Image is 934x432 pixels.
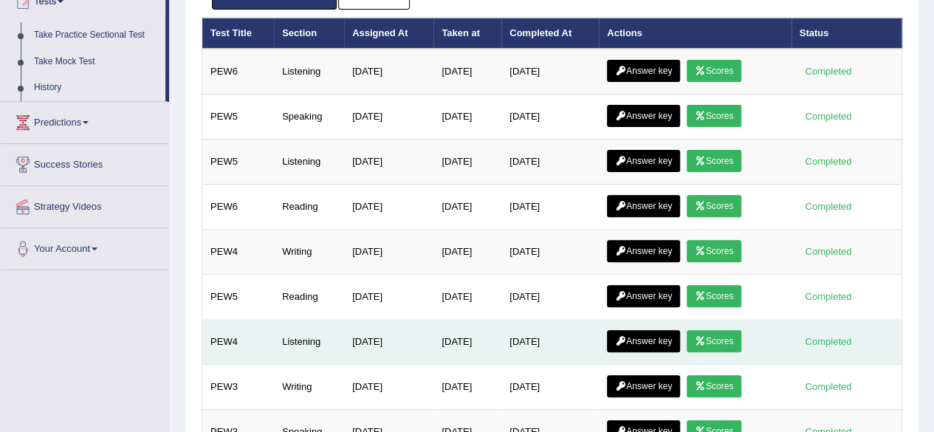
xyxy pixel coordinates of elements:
a: Scores [687,375,741,397]
td: PEW5 [202,275,275,320]
a: Predictions [1,102,169,139]
th: Section [274,18,344,49]
td: PEW4 [202,320,275,365]
td: [DATE] [433,320,501,365]
th: Completed At [501,18,599,49]
td: [DATE] [344,230,433,275]
td: [DATE] [433,230,501,275]
div: Completed [800,109,857,124]
th: Status [792,18,902,49]
td: Reading [274,275,344,320]
a: Take Practice Sectional Test [27,22,165,49]
td: [DATE] [433,49,501,95]
a: Answer key [607,330,680,352]
td: [DATE] [433,365,501,410]
td: Listening [274,140,344,185]
a: Your Account [1,228,169,265]
a: Scores [687,330,741,352]
td: PEW4 [202,230,275,275]
a: Answer key [607,105,680,127]
td: [DATE] [344,365,433,410]
td: [DATE] [344,275,433,320]
a: Success Stories [1,144,169,181]
td: [DATE] [501,140,599,185]
td: [DATE] [344,49,433,95]
th: Assigned At [344,18,433,49]
td: [DATE] [433,275,501,320]
td: Listening [274,49,344,95]
td: Listening [274,320,344,365]
td: [DATE] [501,49,599,95]
td: [DATE] [501,275,599,320]
a: Scores [687,60,741,82]
td: PEW6 [202,185,275,230]
a: Scores [687,105,741,127]
td: Writing [274,365,344,410]
div: Completed [800,64,857,79]
td: [DATE] [501,185,599,230]
a: Answer key [607,150,680,172]
td: [DATE] [501,365,599,410]
th: Test Title [202,18,275,49]
td: [DATE] [433,140,501,185]
div: Completed [800,379,857,394]
td: [DATE] [501,95,599,140]
a: Take Mock Test [27,49,165,75]
td: [DATE] [501,230,599,275]
td: [DATE] [344,185,433,230]
th: Actions [599,18,791,49]
td: Speaking [274,95,344,140]
td: [DATE] [344,95,433,140]
a: Answer key [607,375,680,397]
a: Scores [687,240,741,262]
a: Strategy Videos [1,186,169,223]
td: Writing [274,230,344,275]
td: Reading [274,185,344,230]
a: Answer key [607,285,680,307]
a: Answer key [607,60,680,82]
div: Completed [800,244,857,259]
a: Scores [687,195,741,217]
a: History [27,75,165,101]
a: Answer key [607,240,680,262]
td: [DATE] [344,140,433,185]
td: PEW3 [202,365,275,410]
td: [DATE] [433,95,501,140]
td: [DATE] [501,320,599,365]
a: Answer key [607,195,680,217]
a: Scores [687,285,741,307]
td: PEW5 [202,140,275,185]
td: PEW5 [202,95,275,140]
td: [DATE] [433,185,501,230]
a: Scores [687,150,741,172]
td: [DATE] [344,320,433,365]
th: Taken at [433,18,501,49]
div: Completed [800,199,857,214]
div: Completed [800,334,857,349]
div: Completed [800,154,857,169]
td: PEW6 [202,49,275,95]
div: Completed [800,289,857,304]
